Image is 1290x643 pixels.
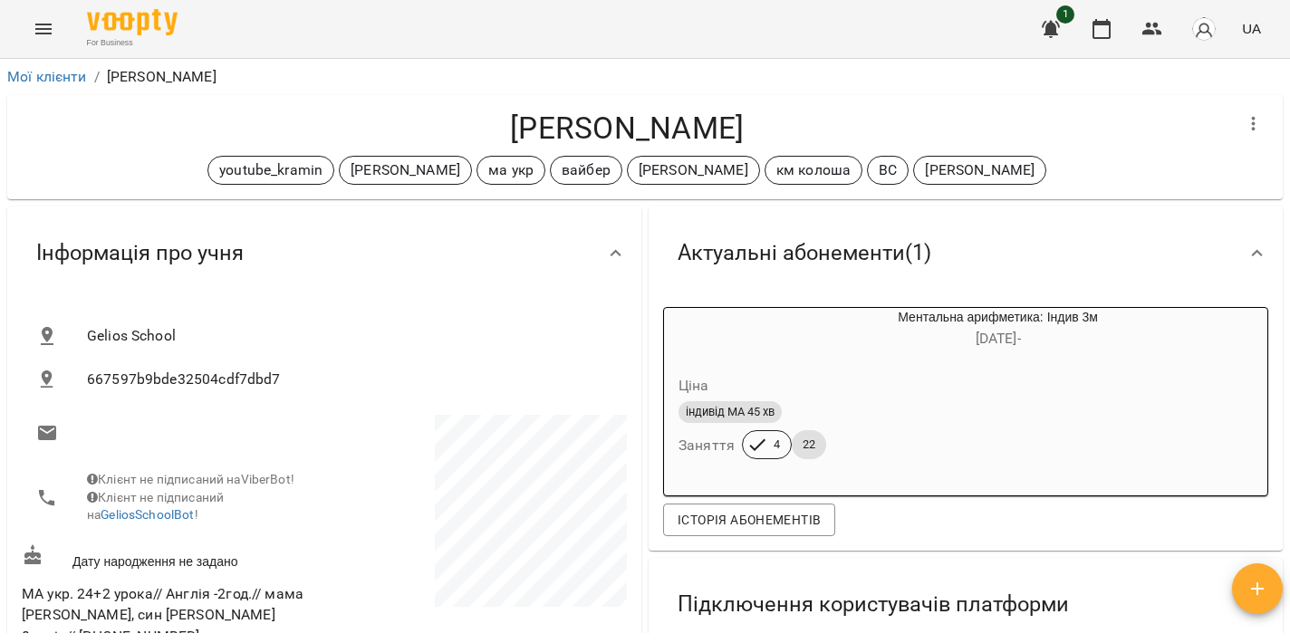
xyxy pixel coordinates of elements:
[679,433,735,458] h6: Заняття
[94,66,100,88] li: /
[36,239,244,267] span: Інформація про учня
[22,7,65,51] button: Menu
[7,66,1283,88] nav: breadcrumb
[1191,16,1217,42] img: avatar_s.png
[763,437,791,453] span: 4
[679,404,782,420] span: індивід МА 45 хв
[351,159,460,181] p: [PERSON_NAME]
[976,330,1021,347] span: [DATE] -
[339,156,472,185] div: [PERSON_NAME]
[550,156,622,185] div: вайбер
[87,472,294,486] span: Клієнт не підписаний на ViberBot!
[879,159,897,181] p: ВС
[776,159,851,181] p: км колоша
[22,110,1232,147] h4: [PERSON_NAME]
[219,159,322,181] p: youtube_kramin
[913,156,1046,185] div: [PERSON_NAME]
[562,159,611,181] p: вайбер
[87,490,224,523] span: Клієнт не підписаний на !
[765,156,862,185] div: км колоша
[1242,19,1261,38] span: UA
[87,37,178,49] span: For Business
[649,206,1283,300] div: Актуальні абонементи(1)
[87,325,612,347] span: Gelios School
[639,159,748,181] p: [PERSON_NAME]
[678,590,1069,619] span: Підключення користувачів платформи
[101,507,194,522] a: GeliosSchoolBot
[627,156,760,185] div: [PERSON_NAME]
[664,308,751,351] div: Ментальна арифметика: Індив 3м
[18,541,324,574] div: Дату народження не задано
[679,373,709,398] h6: Ціна
[207,156,334,185] div: youtube_kramin
[1056,5,1074,24] span: 1
[664,308,1245,481] button: Ментальна арифметика: Індив 3м[DATE]- Цінаіндивід МА 45 хвЗаняття422
[7,68,87,85] a: Мої клієнти
[477,156,545,185] div: ма укр
[7,206,641,300] div: Інформація про учня
[792,437,826,453] span: 22
[751,308,1245,351] div: Ментальна арифметика: Індив 3м
[663,504,835,536] button: Історія абонементів
[87,369,612,390] span: 667597b9bde32504cdf7dbd7
[867,156,909,185] div: ВС
[1235,12,1268,45] button: UA
[678,509,821,531] span: Історія абонементів
[925,159,1035,181] p: [PERSON_NAME]
[107,66,217,88] p: [PERSON_NAME]
[678,239,931,267] span: Актуальні абонементи ( 1 )
[87,9,178,35] img: Voopty Logo
[488,159,534,181] p: ма укр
